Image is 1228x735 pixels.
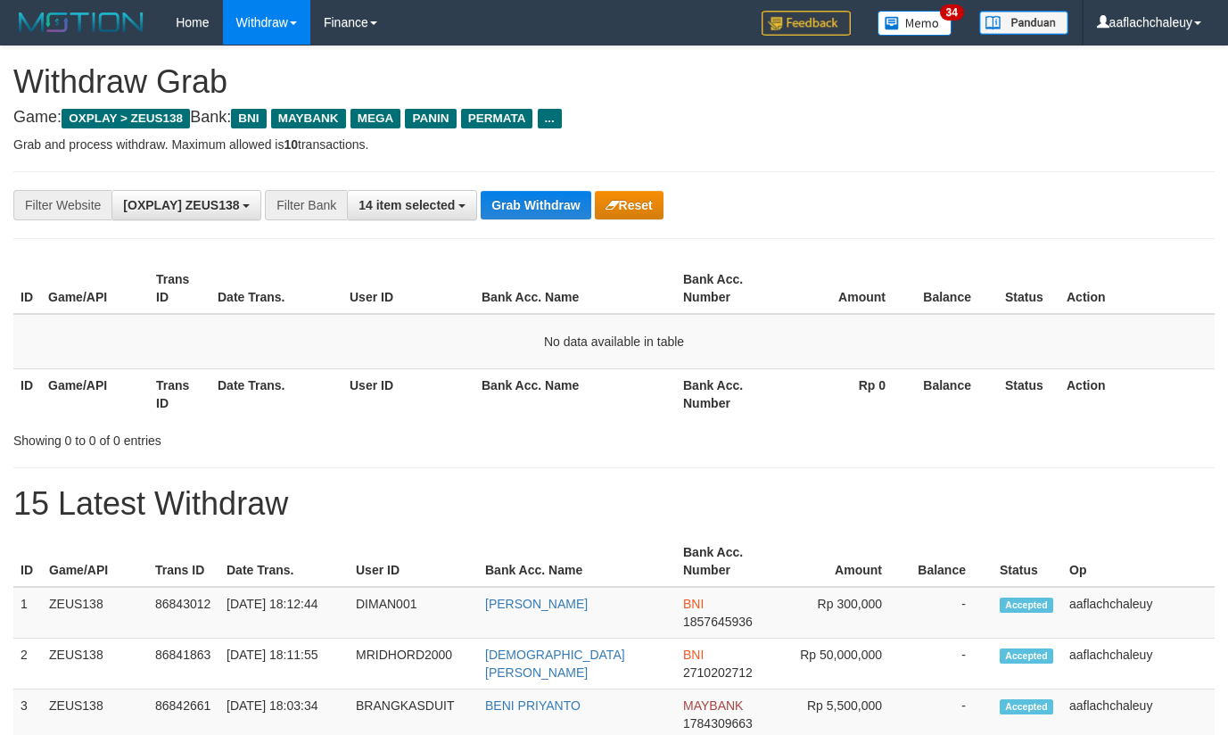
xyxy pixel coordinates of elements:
td: - [909,639,993,690]
span: ... [538,109,562,128]
div: Filter Website [13,190,111,220]
a: BENI PRIYANTO [485,698,581,713]
th: Bank Acc. Name [474,263,676,314]
img: Button%20Memo.svg [878,11,952,36]
th: Action [1059,368,1215,419]
strong: 10 [284,137,298,152]
th: Amount [784,263,912,314]
th: Status [998,368,1059,419]
td: - [909,587,993,639]
img: panduan.png [979,11,1068,35]
th: ID [13,263,41,314]
span: Accepted [1000,648,1053,664]
th: Bank Acc. Name [478,536,676,587]
th: Rp 0 [784,368,912,419]
span: PANIN [405,109,456,128]
td: Rp 50,000,000 [782,639,909,690]
th: Game/API [41,263,149,314]
button: Reset [595,191,663,219]
th: Trans ID [149,263,210,314]
th: Op [1062,536,1215,587]
td: DIMAN001 [349,587,478,639]
th: Status [998,263,1059,314]
th: Game/API [42,536,148,587]
span: OXPLAY > ZEUS138 [62,109,190,128]
span: 14 item selected [359,198,455,212]
td: ZEUS138 [42,587,148,639]
th: Trans ID [148,536,219,587]
div: Showing 0 to 0 of 0 entries [13,425,499,450]
h1: Withdraw Grab [13,64,1215,100]
th: Action [1059,263,1215,314]
p: Grab and process withdraw. Maximum allowed is transactions. [13,136,1215,153]
a: [DEMOGRAPHIC_DATA][PERSON_NAME] [485,648,625,680]
th: Date Trans. [210,263,342,314]
span: 34 [940,4,964,21]
th: Amount [782,536,909,587]
td: [DATE] 18:12:44 [219,587,349,639]
th: Bank Acc. Number [676,536,782,587]
th: Date Trans. [210,368,342,419]
th: ID [13,368,41,419]
span: MEGA [350,109,401,128]
th: User ID [342,263,474,314]
td: 86841863 [148,639,219,690]
td: MRIDHORD2000 [349,639,478,690]
td: 1 [13,587,42,639]
th: Date Trans. [219,536,349,587]
h1: 15 Latest Withdraw [13,486,1215,522]
h4: Game: Bank: [13,109,1215,127]
span: BNI [683,597,704,611]
span: Copy 1857645936 to clipboard [683,615,753,629]
th: Bank Acc. Number [676,368,784,419]
span: BNI [683,648,704,662]
th: User ID [342,368,474,419]
span: Copy 1784309663 to clipboard [683,716,753,731]
th: Balance [912,368,998,419]
th: Trans ID [149,368,210,419]
th: Balance [912,263,998,314]
button: Grab Withdraw [481,191,590,219]
th: Status [993,536,1062,587]
th: Bank Acc. Number [676,263,784,314]
span: Accepted [1000,699,1053,714]
span: PERMATA [461,109,533,128]
td: No data available in table [13,314,1215,369]
a: [PERSON_NAME] [485,597,588,611]
th: ID [13,536,42,587]
span: MAYBANK [683,698,743,713]
span: Copy 2710202712 to clipboard [683,665,753,680]
img: Feedback.jpg [762,11,851,36]
span: Accepted [1000,598,1053,613]
th: Balance [909,536,993,587]
td: ZEUS138 [42,639,148,690]
td: aaflachchaleuy [1062,639,1215,690]
td: aaflachchaleuy [1062,587,1215,639]
td: [DATE] 18:11:55 [219,639,349,690]
button: [OXPLAY] ZEUS138 [111,190,261,220]
span: MAYBANK [271,109,346,128]
button: 14 item selected [347,190,477,220]
th: User ID [349,536,478,587]
img: MOTION_logo.png [13,9,149,36]
th: Bank Acc. Name [474,368,676,419]
td: 2 [13,639,42,690]
div: Filter Bank [265,190,347,220]
td: 86843012 [148,587,219,639]
th: Game/API [41,368,149,419]
td: Rp 300,000 [782,587,909,639]
span: BNI [231,109,266,128]
span: [OXPLAY] ZEUS138 [123,198,239,212]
